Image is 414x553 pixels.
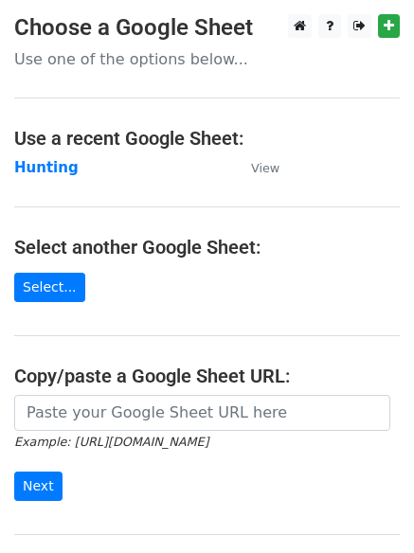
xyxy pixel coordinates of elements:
[14,435,208,449] small: Example: [URL][DOMAIN_NAME]
[14,236,400,259] h4: Select another Google Sheet:
[14,365,400,387] h4: Copy/paste a Google Sheet URL:
[232,159,279,176] a: View
[14,14,400,42] h3: Choose a Google Sheet
[14,159,79,176] a: Hunting
[14,49,400,69] p: Use one of the options below...
[14,395,390,431] input: Paste your Google Sheet URL here
[251,161,279,175] small: View
[14,472,63,501] input: Next
[14,127,400,150] h4: Use a recent Google Sheet:
[14,273,85,302] a: Select...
